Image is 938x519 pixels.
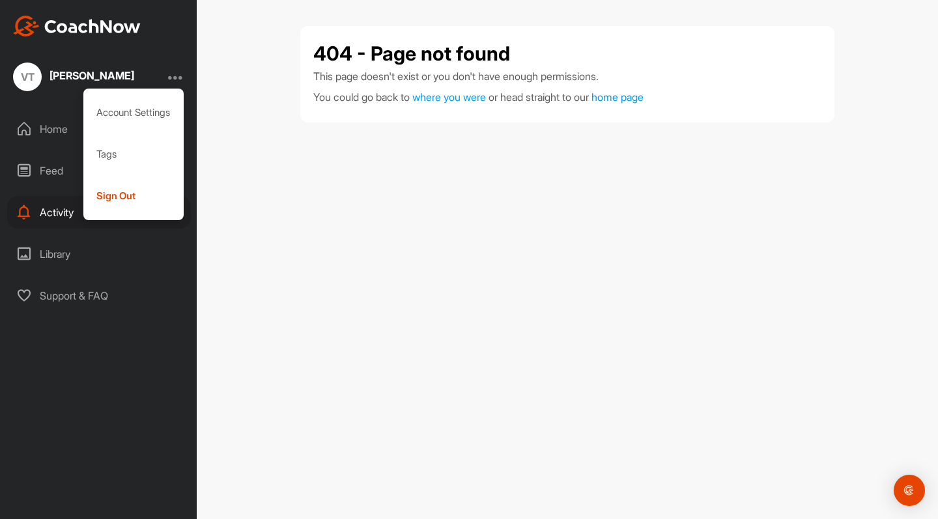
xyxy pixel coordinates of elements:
span: where you were [412,91,486,104]
h1: 404 - Page not found [313,39,510,68]
div: Activity [7,196,191,229]
a: home page [591,91,644,104]
div: Support & FAQ [7,279,191,312]
div: VT [13,63,42,91]
div: Account Settings [83,92,184,133]
p: You could go back to or head straight to our [313,89,821,105]
img: CoachNow [13,16,141,36]
div: Tags [83,133,184,175]
div: Home [7,113,191,145]
div: Sign Out [83,175,184,217]
div: Library [7,238,191,270]
p: This page doesn't exist or you don't have enough permissions. [313,68,821,84]
div: Feed [7,154,191,187]
div: [PERSON_NAME] [50,70,134,81]
div: Open Intercom Messenger [894,475,925,506]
